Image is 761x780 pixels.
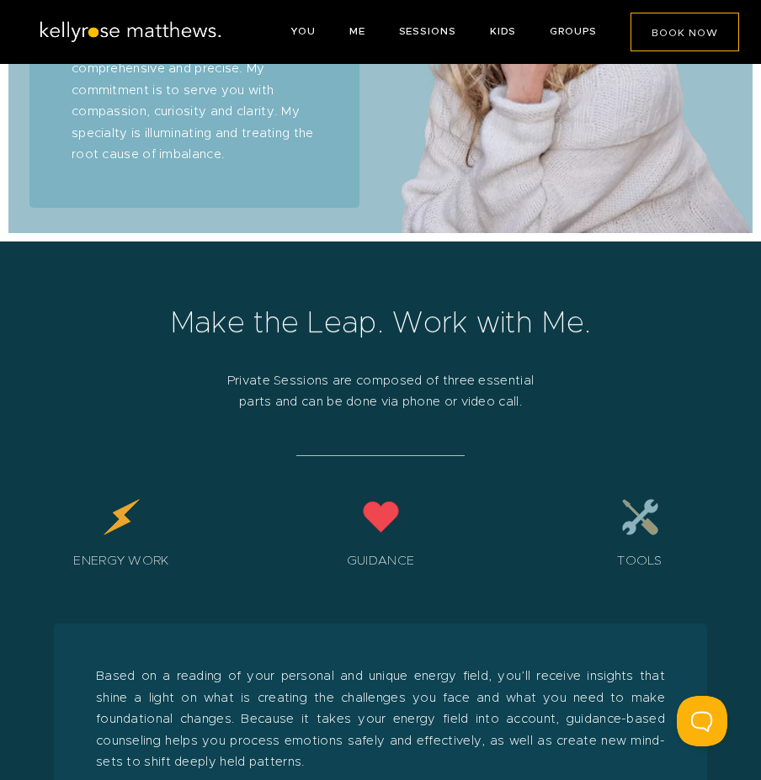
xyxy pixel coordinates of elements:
a: YOU [290,26,316,36]
a: Kellyrose Matthews logo [38,30,223,46]
img: Kellyrose Matthews logo [38,21,223,44]
span: BOOK NOW [652,28,718,38]
a: GROUPS [550,26,596,36]
a: BOOK NOW [631,13,739,51]
a: KIDS [490,26,517,36]
iframe: Toggle Customer Support [677,696,727,746]
p: Private Sessions are composed of three essential parts and can be done via phone or video call. [212,370,549,413]
h3: Make the Leap. Work with Me. [65,305,696,343]
a: SESSIONS [399,26,456,36]
a: ME [349,26,365,36]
